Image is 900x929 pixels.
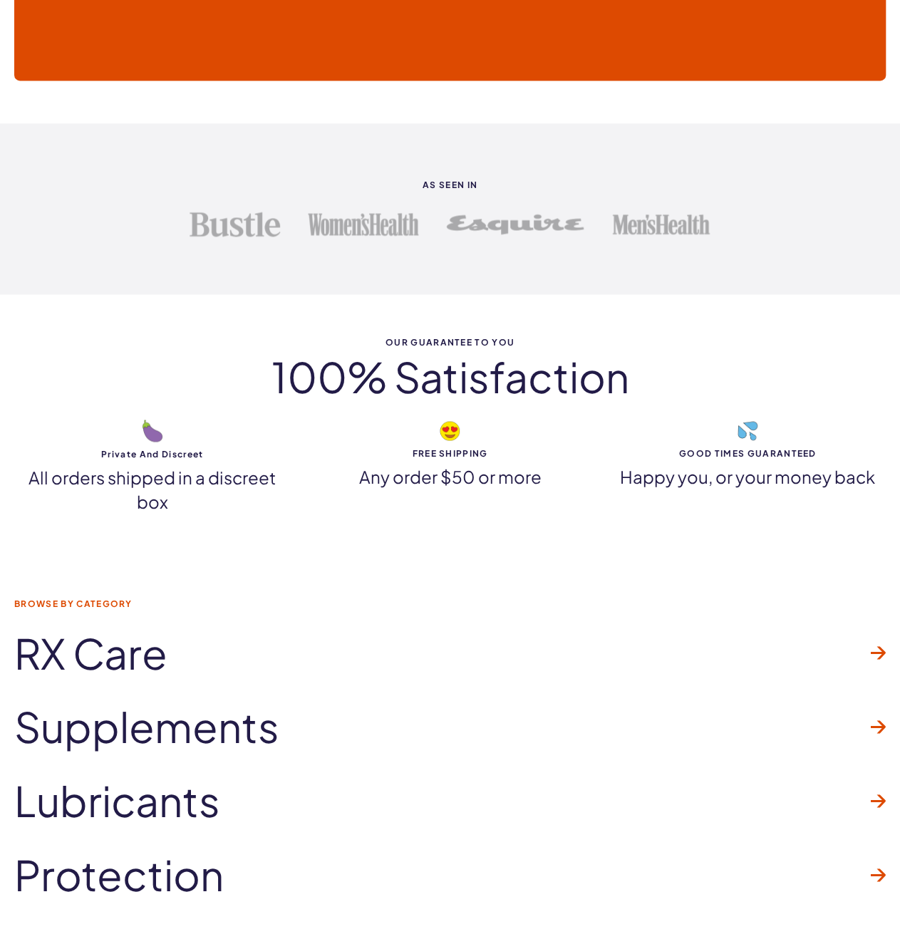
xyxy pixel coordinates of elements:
[143,420,162,442] img: eggplant emoji
[14,689,886,763] a: Supplements
[190,211,281,237] img: Bustle logo
[738,421,757,441] img: droplets emoji
[14,837,886,911] a: Protection
[609,465,886,489] p: Happy you, or your money back
[14,449,291,458] strong: Private and discreet
[14,598,886,608] span: Browse by Category
[312,465,589,489] p: Any order $50 or more
[14,337,886,346] span: Our guarantee to you
[312,448,589,457] strong: FREE SHIPPING
[14,703,279,749] span: Supplements
[14,777,220,823] span: Lubricants
[14,851,224,897] span: Protection
[14,353,886,399] h2: 100% satisfaction
[14,616,886,690] a: RX Care
[14,763,886,837] a: Lubricants
[14,465,291,513] p: All orders shipped in a discreet box
[14,180,886,190] strong: As seen in
[609,448,886,457] strong: GOOD TIMES GUARANTEED
[14,630,167,675] span: RX Care
[440,421,460,441] img: heart-eyes emoji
